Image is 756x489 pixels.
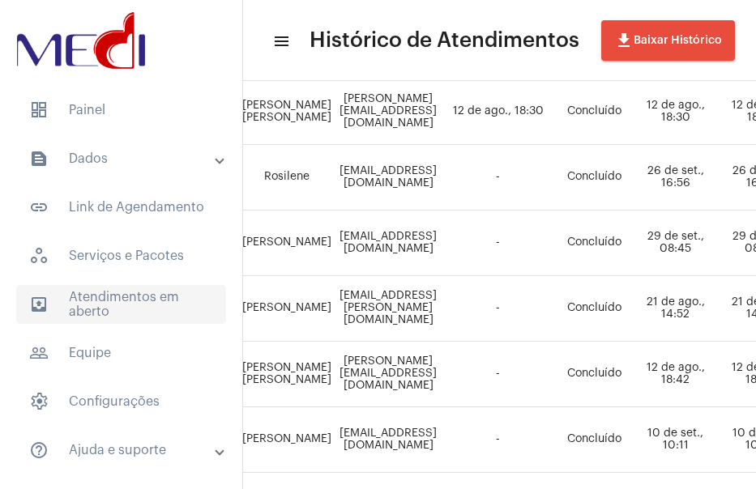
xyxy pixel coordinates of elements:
span: Equipe [16,334,226,372]
mat-icon: sidenav icon [29,440,49,460]
mat-expansion-panel-header: sidenav iconDados [10,139,242,178]
span: Painel [16,91,226,130]
td: 12 de ago., 18:42 [633,342,718,407]
td: [EMAIL_ADDRESS][DOMAIN_NAME] [335,210,441,276]
mat-icon: sidenav icon [29,149,49,168]
span: sidenav icon [29,392,49,411]
td: 29 de set., 08:45 [633,210,718,276]
td: [PERSON_NAME] [238,407,335,473]
td: - [441,342,555,407]
td: - [441,210,555,276]
td: - [441,276,555,342]
mat-icon: file_download [614,31,634,50]
td: [PERSON_NAME][EMAIL_ADDRESS][DOMAIN_NAME] [335,79,441,145]
mat-icon: sidenav icon [29,295,49,314]
td: 12 de ago., 18:30 [633,79,718,145]
td: Concluído [555,210,633,276]
td: Concluído [555,276,633,342]
span: sidenav icon [29,246,49,266]
td: [PERSON_NAME][EMAIL_ADDRESS][DOMAIN_NAME] [335,342,441,407]
td: - [441,407,555,473]
span: Link de Agendamento [16,188,226,227]
td: Rosilene [238,145,335,210]
td: Concluído [555,342,633,407]
mat-expansion-panel-header: sidenav iconAjuda e suporte [10,431,242,470]
td: 26 de set., 16:56 [633,145,718,210]
mat-icon: sidenav icon [29,343,49,363]
td: 10 de set., 10:11 [633,407,718,473]
span: Serviços e Pacotes [16,236,226,275]
td: [PERSON_NAME] [PERSON_NAME] [238,342,335,407]
button: Baixar Histórico [601,20,735,61]
td: Concluído [555,407,633,473]
td: Concluído [555,145,633,210]
img: d3a1b5fa-500b-b90f-5a1c-719c20e9830b.png [13,8,149,73]
td: [PERSON_NAME] [238,276,335,342]
span: Configurações [16,382,226,421]
span: sidenav icon [29,100,49,120]
span: Histórico de Atendimentos [310,28,579,53]
mat-icon: sidenav icon [272,32,288,51]
span: Baixar Histórico [614,35,722,46]
td: [EMAIL_ADDRESS][DOMAIN_NAME] [335,407,441,473]
mat-icon: sidenav icon [29,198,49,217]
td: [EMAIL_ADDRESS][DOMAIN_NAME] [335,145,441,210]
td: [PERSON_NAME] [PERSON_NAME] [238,79,335,145]
span: Atendimentos em aberto [16,285,226,324]
td: [PERSON_NAME] [238,210,335,276]
td: 12 de ago., 18:30 [441,79,555,145]
mat-panel-title: Dados [29,149,216,168]
td: Concluído [555,79,633,145]
mat-panel-title: Ajuda e suporte [29,440,216,460]
td: [EMAIL_ADDRESS][PERSON_NAME][DOMAIN_NAME] [335,276,441,342]
td: - [441,145,555,210]
td: 21 de ago., 14:52 [633,276,718,342]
